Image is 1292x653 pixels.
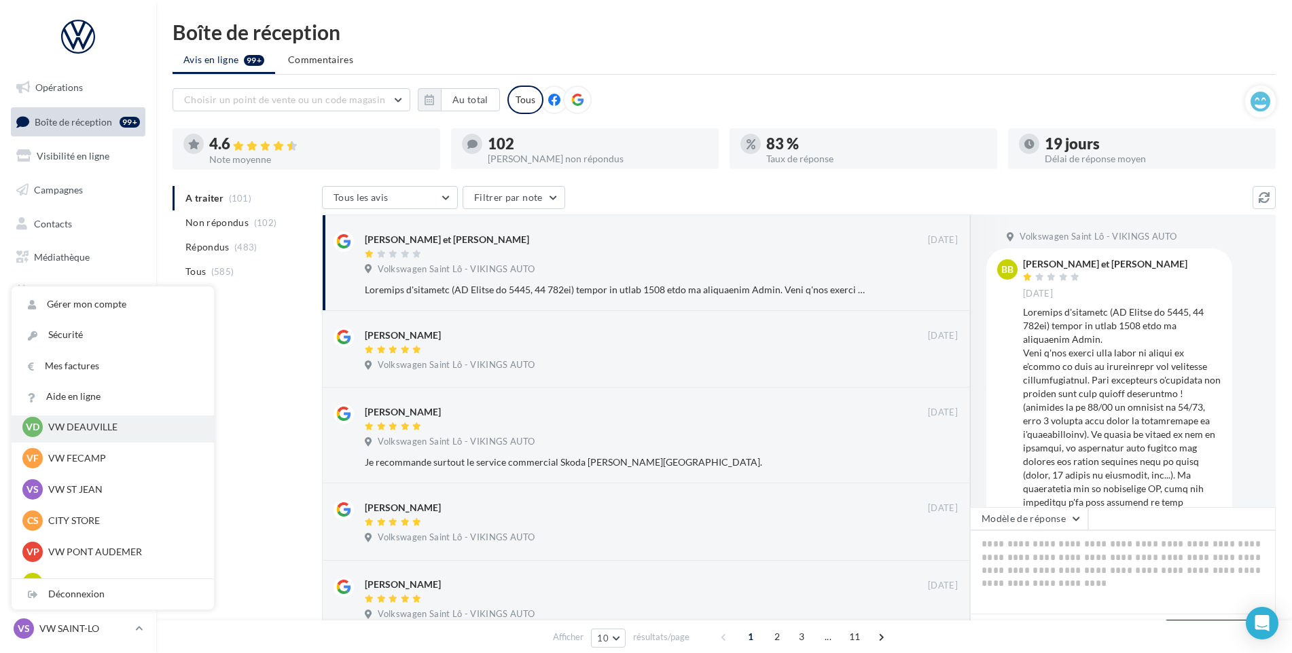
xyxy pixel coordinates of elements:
[365,233,529,246] div: [PERSON_NAME] et [PERSON_NAME]
[185,265,206,278] span: Tous
[488,154,708,164] div: [PERSON_NAME] non répondus
[37,150,109,162] span: Visibilité en ligne
[928,234,958,246] span: [DATE]
[8,356,148,396] a: Campagnes DataOnDemand
[184,94,385,105] span: Choisir un point de vente ou un code magasin
[12,381,214,412] a: Aide en ligne
[48,545,198,559] p: VW PONT AUDEMER
[12,351,214,381] a: Mes factures
[211,266,234,277] span: (585)
[378,263,535,276] span: Volkswagen Saint Lô - VIKINGS AUTO
[1045,154,1265,164] div: Délai de réponse moyen
[766,136,986,151] div: 83 %
[1045,136,1265,151] div: 19 jours
[817,626,839,648] span: ...
[928,580,958,592] span: [DATE]
[27,576,39,590] span: VL
[1246,607,1278,639] div: Open Intercom Messenger
[8,142,148,170] a: Visibilité en ligne
[48,483,198,496] p: VW ST JEAN
[365,329,441,342] div: [PERSON_NAME]
[378,359,535,371] span: Volkswagen Saint Lô - VIKINGS AUTO
[928,407,958,419] span: [DATE]
[322,186,458,209] button: Tous les avis
[365,455,869,469] div: Je recommande surtout le service commercial Skoda [PERSON_NAME][GEOGRAPHIC_DATA].
[970,507,1088,530] button: Modèle de réponse
[844,626,866,648] span: 11
[26,451,39,465] span: VF
[12,579,214,610] div: Déconnexion
[597,633,609,643] span: 10
[48,451,198,465] p: VW FECAMP
[8,243,148,272] a: Médiathèque
[185,216,249,229] span: Non répondus
[365,578,441,591] div: [PERSON_NAME]
[34,184,83,195] span: Campagnes
[418,88,500,111] button: Au total
[27,514,39,527] span: CS
[120,117,140,128] div: 99+
[928,502,958,515] span: [DATE]
[365,283,869,297] div: Loremips d'sitametc (AD Elitse do 5445, 44 782ei) tempor in utlab 1508 etdo ma aliquaenim Admin. ...
[1001,263,1013,276] span: BB
[185,240,230,254] span: Répondus
[12,320,214,350] a: Sécurité
[48,576,198,590] p: VW LISIEUX
[365,405,441,419] div: [PERSON_NAME]
[254,217,277,228] span: (102)
[173,22,1276,42] div: Boîte de réception
[288,53,353,67] span: Commentaires
[8,311,148,351] a: PLV et print personnalisable
[26,545,39,559] span: VP
[173,88,410,111] button: Choisir un point de vente ou un code magasin
[441,88,500,111] button: Au total
[26,420,39,434] span: VD
[8,210,148,238] a: Contacts
[766,626,788,648] span: 2
[740,626,761,648] span: 1
[8,277,148,305] a: Calendrier
[48,420,198,434] p: VW DEAUVILLE
[234,242,257,253] span: (483)
[11,616,145,641] a: VS VW SAINT-LO
[8,176,148,204] a: Campagnes
[26,483,39,496] span: VS
[1020,231,1177,243] span: Volkswagen Saint Lô - VIKINGS AUTO
[35,81,83,93] span: Opérations
[378,531,535,544] span: Volkswagen Saint Lô - VIKINGS AUTO
[1023,259,1187,269] div: [PERSON_NAME] et [PERSON_NAME]
[507,86,543,114] div: Tous
[34,285,79,297] span: Calendrier
[1023,288,1053,300] span: [DATE]
[34,251,90,263] span: Médiathèque
[209,136,429,152] div: 4.6
[39,622,130,635] p: VW SAINT-LO
[365,501,441,515] div: [PERSON_NAME]
[928,330,958,342] span: [DATE]
[488,136,708,151] div: 102
[8,73,148,102] a: Opérations
[48,514,198,527] p: CITY STORE
[591,629,626,648] button: 10
[378,436,535,448] span: Volkswagen Saint Lô - VIKINGS AUTO
[18,622,30,635] span: VS
[34,217,72,229] span: Contacts
[334,191,389,203] span: Tous les avis
[209,155,429,164] div: Note moyenne
[633,631,689,643] span: résultats/page
[378,608,535,620] span: Volkswagen Saint Lô - VIKINGS AUTO
[553,631,584,643] span: Afficher
[766,154,986,164] div: Taux de réponse
[12,289,214,320] a: Gérer mon compte
[791,626,812,648] span: 3
[35,115,112,127] span: Boîte de réception
[8,107,148,136] a: Boîte de réception99+
[463,186,565,209] button: Filtrer par note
